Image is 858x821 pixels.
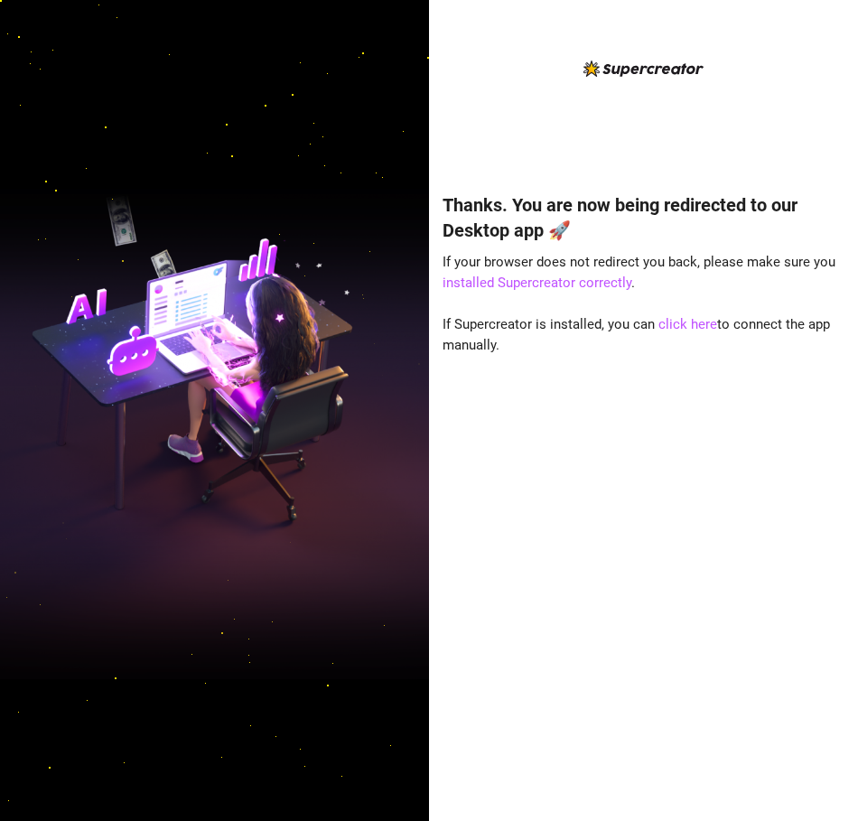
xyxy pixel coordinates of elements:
[658,316,717,332] a: click here
[443,254,835,292] span: If your browser does not redirect you back, please make sure you .
[443,316,830,354] span: If Supercreator is installed, you can to connect the app manually.
[583,61,704,77] img: logo-BBDzfeDw.svg
[443,192,845,243] h4: Thanks. You are now being redirected to our Desktop app 🚀
[443,275,631,291] a: installed Supercreator correctly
